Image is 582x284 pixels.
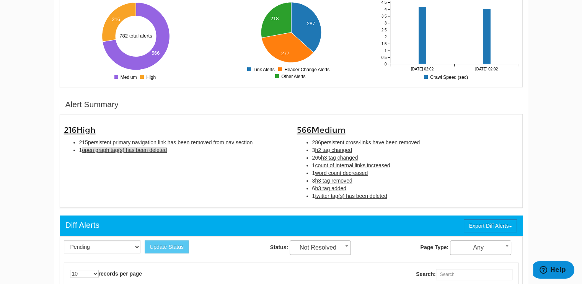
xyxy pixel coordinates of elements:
[79,139,285,146] li: 215
[145,240,189,253] button: Update Status
[381,55,386,60] tspan: 0.5
[312,162,518,169] li: 1
[315,178,352,184] span: h3 tag removed
[416,269,512,280] label: Search:
[119,33,152,39] text: 782 total alerts
[64,125,96,135] span: 216
[312,184,518,192] li: 6
[65,219,99,231] div: Diff Alerts
[79,146,285,154] li: 1
[315,185,346,191] span: h3 tag added
[384,7,386,11] tspan: 4
[450,242,511,253] span: Any
[436,269,512,280] input: Search:
[384,62,386,66] tspan: 0
[312,192,518,200] li: 1
[312,154,518,162] li: 265
[381,28,386,32] tspan: 2.5
[384,35,386,39] tspan: 2
[381,0,386,5] tspan: 4.5
[321,155,358,161] span: h3 tag changed
[290,240,351,255] span: Not Resolved
[384,49,386,53] tspan: 1
[464,219,517,232] button: Export Diff Alerts
[533,261,574,280] iframe: Opens a widget where you can find more information
[311,125,346,135] span: Medium
[70,270,142,277] label: records per page
[88,139,253,145] span: persistent primary navigation link has been removed from nav section
[315,162,390,168] span: count of internal links increased
[77,125,96,135] span: High
[290,242,351,253] span: Not Resolved
[321,139,420,145] span: persistent cross-links have been removed
[420,244,448,250] strong: Page Type:
[70,270,99,277] select: records per page
[315,193,387,199] span: twitter tag(s) has been deleted
[312,169,518,177] li: 1
[384,21,386,25] tspan: 3
[411,67,434,71] tspan: [DATE] 02:02
[297,125,346,135] span: 566
[475,67,498,71] tspan: [DATE] 02:02
[82,147,167,153] span: open graph tag(s) has been deleted
[312,139,518,146] li: 286
[270,244,288,250] strong: Status:
[381,14,386,18] tspan: 3.5
[381,42,386,46] tspan: 1.5
[315,170,368,176] span: word count decreased
[312,177,518,184] li: 3
[312,146,518,154] li: 3
[315,147,352,153] span: h2 tag changed
[450,240,511,255] span: Any
[65,99,119,110] div: Alert Summary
